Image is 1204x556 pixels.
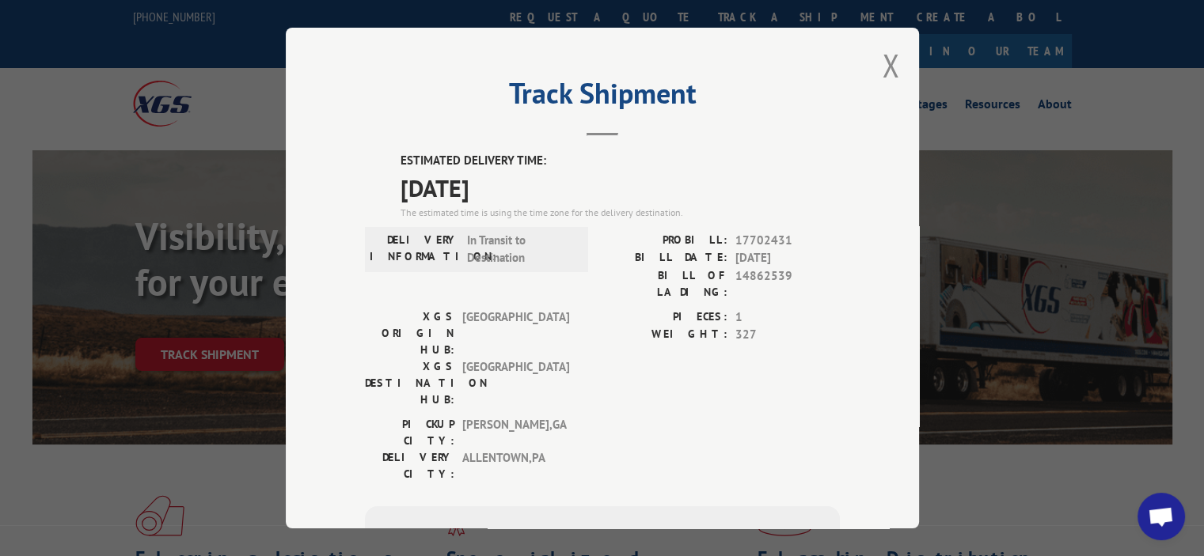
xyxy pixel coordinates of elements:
[384,525,821,548] div: Subscribe to alerts
[602,308,727,327] label: PIECES:
[602,232,727,250] label: PROBILL:
[401,170,840,206] span: [DATE]
[370,232,459,267] label: DELIVERY INFORMATION:
[462,308,569,358] span: [GEOGRAPHIC_DATA]
[735,267,840,301] span: 14862539
[735,232,840,250] span: 17702431
[735,308,840,327] span: 1
[735,326,840,344] span: 327
[735,249,840,267] span: [DATE]
[602,249,727,267] label: BILL DATE:
[365,308,454,358] label: XGS ORIGIN HUB:
[602,267,727,301] label: BILL OF LADING:
[882,44,899,86] button: Close modal
[462,358,569,408] span: [GEOGRAPHIC_DATA]
[1138,493,1185,540] div: Open chat
[365,82,840,112] h2: Track Shipment
[602,326,727,344] label: WEIGHT:
[462,449,569,482] span: ALLENTOWN , PA
[467,232,574,267] span: In Transit to Destination
[401,206,840,220] div: The estimated time is using the time zone for the delivery destination.
[365,449,454,482] label: DELIVERY CITY:
[462,416,569,449] span: [PERSON_NAME] , GA
[401,152,840,170] label: ESTIMATED DELIVERY TIME:
[365,358,454,408] label: XGS DESTINATION HUB:
[365,416,454,449] label: PICKUP CITY:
